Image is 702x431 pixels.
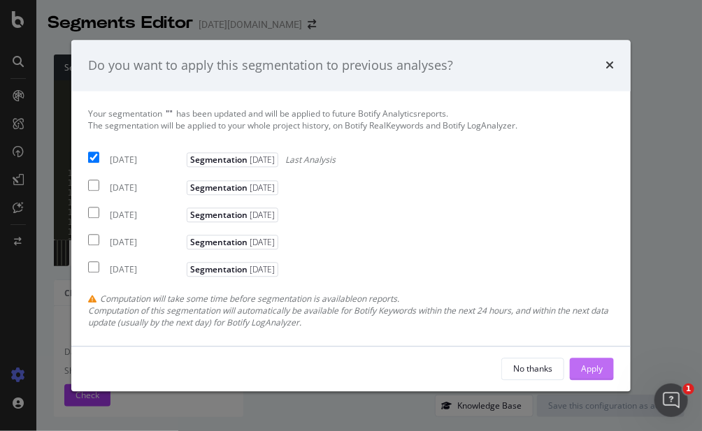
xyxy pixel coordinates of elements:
span: 1 [683,383,694,395]
span: [DATE] [248,209,275,221]
span: Segmentation [187,262,278,277]
div: Do you want to apply this segmentation to previous analyses? [88,57,453,75]
div: [DATE] [110,236,183,248]
button: Apply [570,358,614,380]
button: No thanks [501,358,564,380]
div: [DATE] [110,263,183,275]
span: Last Analysis [285,154,336,166]
div: No thanks [513,363,552,374]
span: " " [166,108,173,120]
div: Your segmentation has been updated and will be applied to future Botify Analytics reports. [88,108,614,132]
div: modal [71,40,631,391]
span: Segmentation [187,235,278,249]
div: [DATE] [110,154,183,166]
div: Computation of this segmentation will automatically be available for Botify Keywords within the n... [88,305,614,329]
span: [DATE] [248,236,275,248]
span: Computation will take some time before segmentation is available on reports. [100,293,399,305]
span: Segmentation [187,180,278,195]
span: [DATE] [248,182,275,193]
span: Segmentation [187,153,278,168]
iframe: Intercom live chat [654,383,688,417]
div: times [606,57,614,75]
div: The segmentation will be applied to your whole project history, on Botify RealKeywords and Botify... [88,120,614,132]
div: [DATE] [110,209,183,221]
div: Apply [581,363,603,374]
span: Segmentation [187,207,278,222]
span: [DATE] [248,154,275,166]
div: [DATE] [110,182,183,193]
span: [DATE] [248,263,275,275]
